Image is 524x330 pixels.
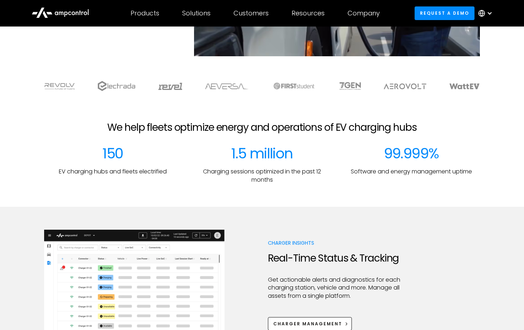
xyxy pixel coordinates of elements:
div: Products [131,9,159,17]
div: Resources [292,9,325,17]
div: 99.999% [384,145,439,162]
div: Customers [233,9,269,17]
h2: We help fleets optimize energy and operations of EV charging hubs [107,121,416,134]
img: WattEV logo [449,83,480,89]
p: Charging sessions optimized in the past 12 months [193,168,331,184]
img: electrada logo [98,81,135,91]
div: 150 [102,145,123,162]
div: Solutions [182,9,211,17]
div: Company [348,9,380,17]
p: Software and energy management uptime [351,168,472,176]
div: Charger Management [273,321,342,327]
a: Request a demo [415,6,475,20]
div: 1.5 million [231,145,293,162]
h2: Real-Time Status & Tracking [268,252,406,264]
p: EV charging hubs and fleets electrified [59,168,167,176]
p: Charger Insights [268,239,406,247]
img: Aerovolt Logo [384,83,426,89]
p: Get actionable alerts and diagnostics for each charging station, vehicle and more. Manage all ass... [268,276,406,300]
